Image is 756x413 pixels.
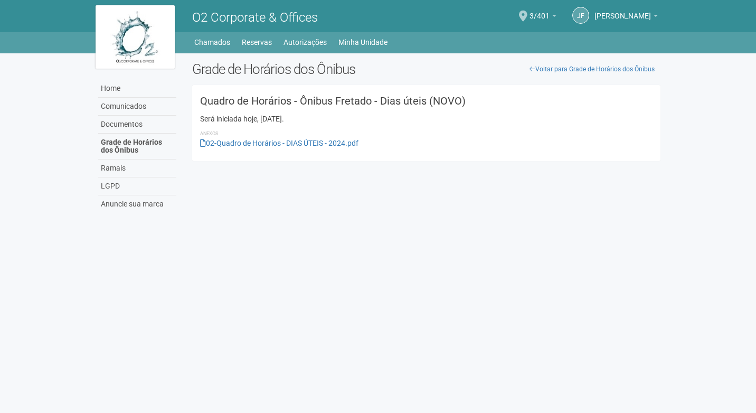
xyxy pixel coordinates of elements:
[594,2,651,20] span: Jaidete Freitas
[96,5,175,69] img: logo.jpg
[200,139,358,147] a: 02-Quadro de Horários - DIAS ÚTEIS - 2024.pdf
[594,13,658,22] a: [PERSON_NAME]
[98,134,176,159] a: Grade de Horários dos Ônibus
[338,35,388,50] a: Minha Unidade
[572,7,589,24] a: JF
[530,13,556,22] a: 3/401
[192,61,660,77] h2: Grade de Horários dos Ônibus
[194,35,230,50] a: Chamados
[192,10,318,25] span: O2 Corporate & Offices
[98,80,176,98] a: Home
[200,96,653,106] h3: Quadro de Horários - Ônibus Fretado - Dias úteis (NOVO)
[98,177,176,195] a: LGPD
[530,2,550,20] span: 3/401
[98,195,176,213] a: Anuncie sua marca
[200,129,653,138] li: Anexos
[283,35,327,50] a: Autorizações
[98,116,176,134] a: Documentos
[98,159,176,177] a: Ramais
[524,61,660,77] a: Voltar para Grade de Horários dos Ônibus
[242,35,272,50] a: Reservas
[200,114,653,124] div: Será iniciada hoje, [DATE].
[98,98,176,116] a: Comunicados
